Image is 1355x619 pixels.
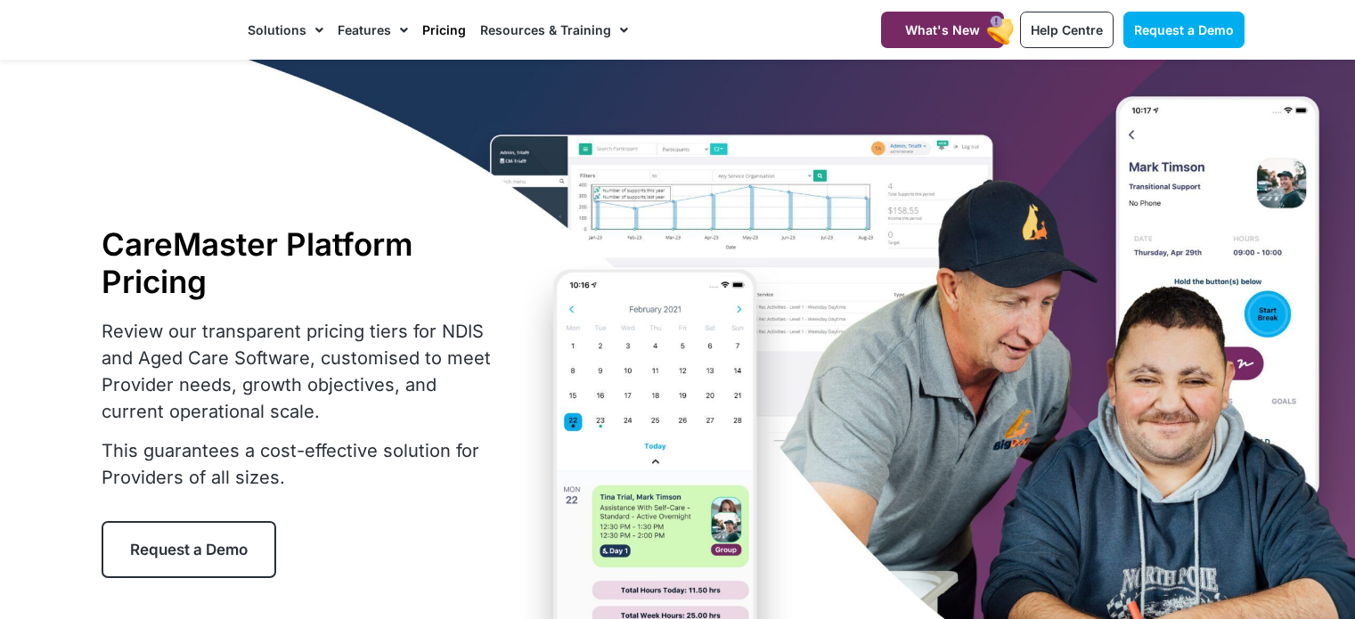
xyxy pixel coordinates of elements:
[102,225,502,300] h1: CareMaster Platform Pricing
[881,12,1004,48] a: What's New
[102,318,502,425] p: Review our transparent pricing tiers for NDIS and Aged Care Software, customised to meet Provider...
[1134,22,1234,37] span: Request a Demo
[102,521,276,578] a: Request a Demo
[130,541,248,558] span: Request a Demo
[110,17,230,44] img: CareMaster Logo
[102,437,502,491] p: This guarantees a cost-effective solution for Providers of all sizes.
[905,22,980,37] span: What's New
[1031,22,1103,37] span: Help Centre
[1020,12,1114,48] a: Help Centre
[1123,12,1245,48] a: Request a Demo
